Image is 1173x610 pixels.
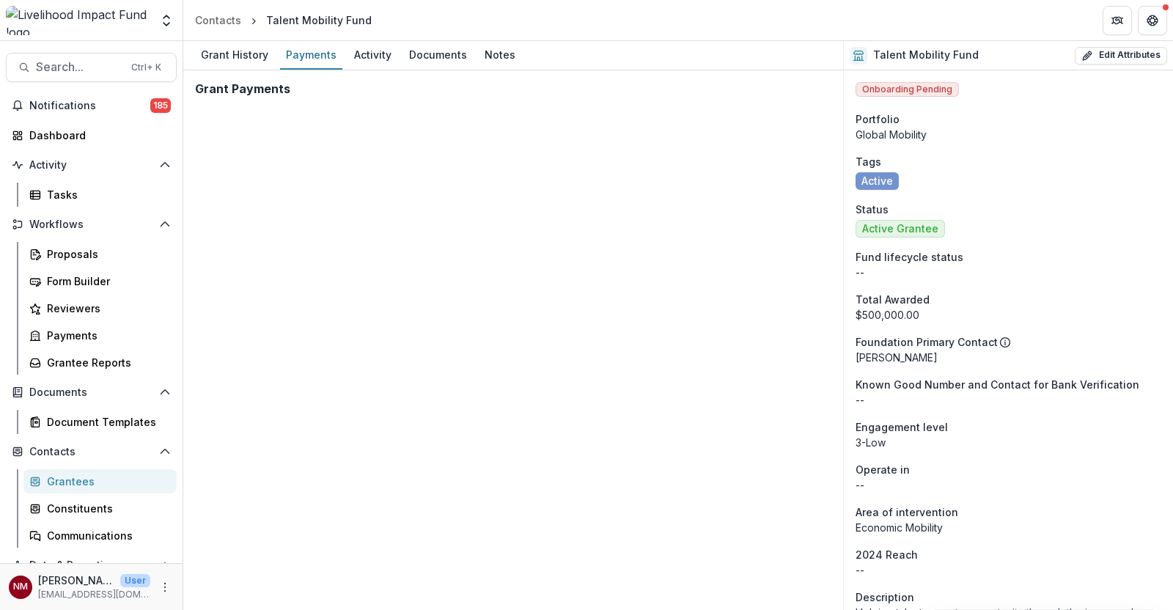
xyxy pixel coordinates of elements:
div: Constituents [47,501,165,516]
div: Form Builder [47,273,165,289]
button: Get Help [1138,6,1167,35]
p: -- [856,265,1161,280]
a: Form Builder [23,269,177,293]
div: Document Templates [47,414,165,430]
div: Njeri Muthuri [13,582,28,592]
button: Open Activity [6,153,177,177]
a: Contacts [189,10,247,31]
p: Global Mobility [856,127,1161,142]
div: Documents [403,44,473,65]
div: Grantee Reports [47,355,165,370]
span: Area of intervention [856,504,958,520]
div: Dashboard [29,128,165,143]
span: Known Good Number and Contact for Bank Verification [856,377,1139,392]
nav: breadcrumb [189,10,378,31]
span: Contacts [29,446,153,458]
span: Active Grantee [862,223,938,235]
div: Talent Mobility Fund [266,12,372,28]
button: Open entity switcher [156,6,177,35]
span: Documents [29,386,153,399]
button: Open Workflows [6,213,177,236]
button: Edit Attributes [1075,47,1167,65]
button: Open Documents [6,381,177,404]
a: Constituents [23,496,177,521]
div: Tasks [47,187,165,202]
span: Notifications [29,100,150,112]
a: Notes [479,41,521,70]
a: Dashboard [6,123,177,147]
p: -- [856,562,1161,578]
a: Tasks [23,183,177,207]
button: Search... [6,53,177,82]
h2: Talent Mobility Fund [873,49,979,62]
p: [EMAIL_ADDRESS][DOMAIN_NAME] [38,588,150,601]
p: [PERSON_NAME] [38,573,114,588]
span: Total Awarded [856,292,930,307]
div: Activity [348,44,397,65]
a: Document Templates [23,410,177,434]
span: Portfolio [856,111,900,127]
div: Payments [47,328,165,343]
span: Engagement level [856,419,948,435]
img: Livelihood Impact Fund logo [6,6,150,35]
div: Ctrl + K [128,59,164,76]
div: Reviewers [47,301,165,316]
p: Foundation Primary Contact [856,334,998,350]
a: Payments [280,41,342,70]
div: Notes [479,44,521,65]
a: Communications [23,523,177,548]
button: More [156,578,174,596]
span: Fund lifecycle status [856,249,963,265]
a: Activity [348,41,397,70]
div: Contacts [195,12,241,28]
span: Operate in [856,462,910,477]
div: Grant History [195,44,274,65]
span: 185 [150,98,171,113]
a: Documents [403,41,473,70]
button: Open Data & Reporting [6,554,177,577]
span: Tags [856,154,881,169]
div: Grantees [47,474,165,489]
span: Workflows [29,218,153,231]
span: Search... [36,60,122,74]
span: Activity [29,159,153,172]
button: Notifications185 [6,94,177,117]
span: Status [856,202,889,217]
div: Proposals [47,246,165,262]
span: Description [856,589,914,605]
a: Payments [23,323,177,348]
p: 3-Low [856,435,1161,450]
span: 2024 Reach [856,547,918,562]
p: -- [856,392,1161,408]
button: Open Contacts [6,440,177,463]
p: [PERSON_NAME] [856,350,1161,365]
div: $500,000.00 [856,307,1161,323]
span: Data & Reporting [29,559,153,572]
a: Grant History [195,41,274,70]
span: Onboarding Pending [856,82,959,97]
a: Reviewers [23,296,177,320]
p: -- [856,477,1161,493]
span: Active [861,175,893,188]
div: Communications [47,528,165,543]
h2: Grant Payments [195,82,290,96]
p: User [120,574,150,587]
a: Grantees [23,469,177,493]
p: Economic Mobility [856,520,1161,535]
div: Payments [280,44,342,65]
a: Grantee Reports [23,350,177,375]
a: Proposals [23,242,177,266]
button: Partners [1103,6,1132,35]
